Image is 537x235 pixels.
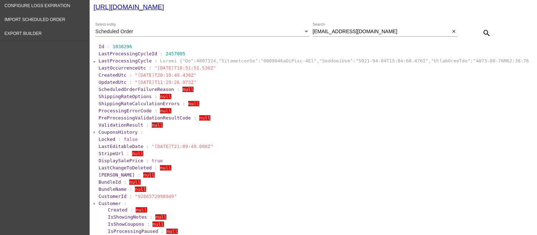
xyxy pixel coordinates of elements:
span: Import Scheduled Order [5,17,65,22]
span: : [155,94,157,99]
a: [URL][DOMAIN_NAME] [94,3,164,11]
span: : [129,72,132,78]
span: : [124,201,127,206]
span: : [150,214,152,220]
span: StripeUrl [99,151,124,156]
span: [PERSON_NAME] [99,172,135,178]
span: "[DATE]T20:10:49.430Z" [135,72,196,78]
span: BundleName [99,187,126,192]
span: : [149,65,152,71]
span: null [143,172,154,178]
span: : [140,129,143,135]
span: "[DATE]T18:51:51.530Z" [155,65,216,71]
span: UpdatedUtc [99,80,126,85]
span: : [124,179,127,185]
span: Locked [99,137,115,142]
span: : [182,101,185,106]
span: : [155,58,157,63]
span: null [135,187,146,192]
input: Search [313,29,450,35]
span: null [160,94,171,99]
span: false [124,137,138,142]
span: Configure logs expiration [5,3,70,8]
span: : [155,108,157,113]
span: "9286572998949" [135,194,177,199]
span: : [107,44,110,49]
span: LastProcessingCycle [99,58,152,63]
span: : [147,221,150,227]
span: : [160,51,163,56]
span: LastEditableDate [99,144,143,149]
span: : [129,187,132,192]
span: : [146,122,149,128]
span: Created [108,207,127,213]
span: null [182,87,194,92]
span: CreatedUtc [99,72,126,78]
span: 2457005 [166,51,185,56]
span: Scheduled Order [95,29,133,34]
mat-icon: close [451,29,456,35]
span: Customer [99,201,121,206]
span: CouponsHistory [99,129,138,135]
span: ValidationResult [99,122,143,128]
span: : [126,151,129,156]
span: LastChangeToDeleted [99,165,152,170]
span: : [161,229,164,234]
span: CustomerId [99,194,126,199]
span: ShippingRateCalculationErrors [99,101,180,106]
span: true [152,158,163,163]
span: null [160,165,171,170]
span: "[DATE]T11:29:26.973Z" [135,80,196,85]
span: null [129,179,140,185]
span: IsShowingNotes [108,214,147,220]
span: : [146,158,149,163]
span: ShippingRateOptions [99,94,152,99]
span: : [177,87,180,92]
span: ProcessingErrorCode [99,108,152,113]
span: "[DATE]T21:09:49.000Z" [152,144,213,149]
button: Clear [450,28,457,35]
span: ScheduledOrderFailureReason [99,87,174,92]
span: null [152,221,164,227]
span: null [188,101,199,106]
mat-icon: search [482,29,491,37]
span: Id [99,44,104,49]
span: null [152,122,163,128]
span: null [136,207,147,213]
span: : [130,207,133,213]
span: LastOccurrenceUtc [99,65,146,71]
mat-select: Select entity [95,29,310,35]
span: BundleId [99,179,121,185]
span: null [199,115,210,121]
span: Export Builder [5,31,42,36]
span: : [146,144,149,149]
span: : [155,165,157,170]
span: : [138,172,141,178]
span: DisplaySalePrice [99,158,143,163]
span: : [194,115,196,121]
span: null [155,214,166,220]
span: IsProcessingPaused [108,229,158,234]
span: null [166,229,177,234]
span: 1036296 [112,44,132,49]
span: null [160,108,171,113]
span: : [129,80,132,85]
span: LastProcessingCycleId [99,51,157,56]
span: IsShowCoupons [108,221,144,227]
span: null [132,151,143,156]
span: PreProcessingValidationResultCode [99,115,191,121]
span: : [129,194,132,199]
span: : [118,137,121,142]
